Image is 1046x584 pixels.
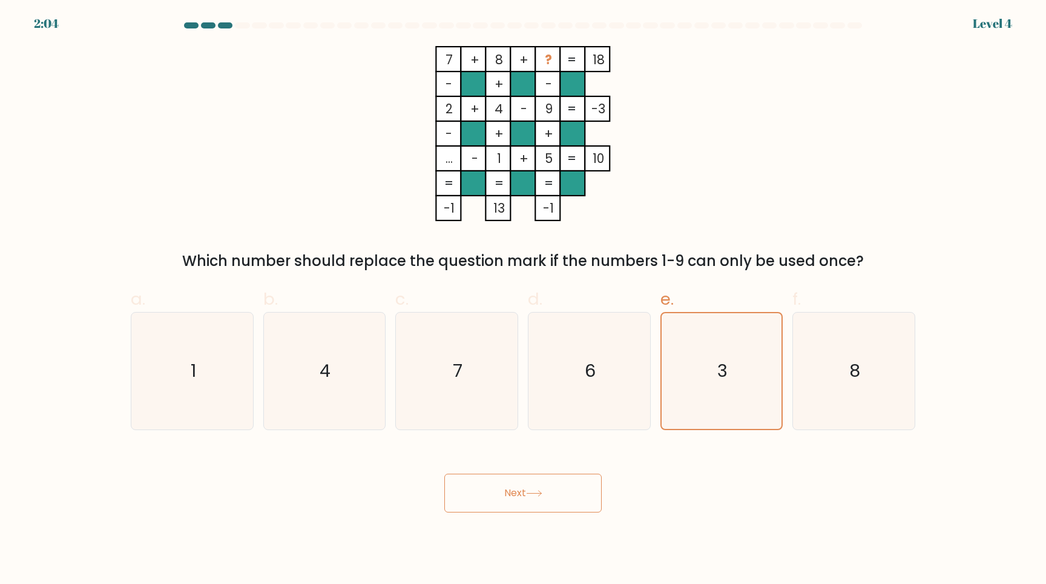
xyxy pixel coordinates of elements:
[717,359,728,383] text: 3
[544,125,553,142] tspan: +
[497,150,501,167] tspan: 1
[567,150,576,167] tspan: =
[263,287,278,311] span: b.
[593,51,605,68] tspan: 18
[973,15,1012,33] div: Level 4
[138,250,908,272] div: Which number should replace the question mark if the numbers 1-9 can only be used once?
[792,287,801,311] span: f.
[446,75,453,93] tspan: -
[446,150,453,167] tspan: ...
[519,51,528,68] tspan: +
[395,287,409,311] span: c.
[444,199,455,217] tspan: -1
[528,287,542,311] span: d.
[592,100,606,118] tspan: -3
[453,359,463,383] text: 7
[191,359,196,383] text: 1
[567,100,576,118] tspan: =
[567,51,576,68] tspan: =
[545,100,553,118] tspan: 9
[544,174,553,192] tspan: =
[444,474,602,513] button: Next
[545,150,553,167] tspan: 5
[34,15,59,33] div: 2:04
[593,150,605,167] tspan: 10
[470,51,479,68] tspan: +
[660,287,674,311] span: e.
[446,51,453,68] tspan: 7
[470,100,479,118] tspan: +
[446,100,453,118] tspan: 2
[495,51,503,68] tspan: 8
[472,150,478,167] tspan: -
[445,174,454,192] tspan: =
[850,359,861,383] text: 8
[446,125,453,142] tspan: -
[543,199,554,217] tspan: -1
[521,100,527,118] tspan: -
[585,359,596,383] text: 6
[493,199,505,217] tspan: 13
[545,75,552,93] tspan: -
[519,150,528,167] tspan: +
[495,75,504,93] tspan: +
[495,174,504,192] tspan: =
[495,100,503,118] tspan: 4
[495,125,504,142] tspan: +
[545,51,552,68] tspan: ?
[320,359,331,383] text: 4
[131,287,145,311] span: a.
